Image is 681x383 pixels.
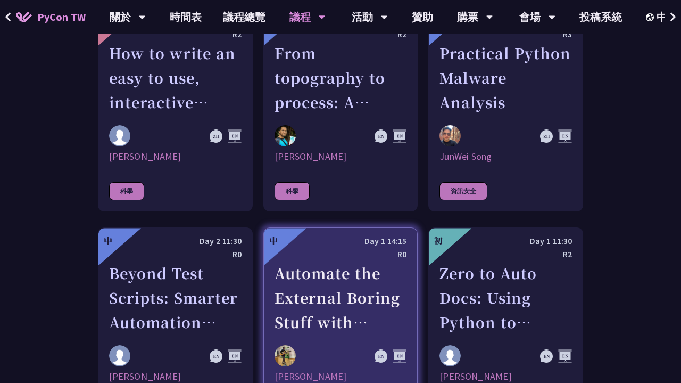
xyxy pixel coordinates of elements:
div: JunWei Song [439,150,572,163]
div: 中 [104,234,112,247]
img: Sneha Mavuri [109,345,130,366]
img: Ryosuke Tanno [275,345,296,366]
div: R2 [109,28,242,41]
div: 中 [269,234,278,247]
div: [PERSON_NAME] [109,370,242,383]
div: [PERSON_NAME] [439,370,572,383]
a: 中 Day 1 14:00 R2 From topography to process: A Python toolkit for landscape evolution analysis Ri... [263,7,418,211]
div: R0 [275,248,407,261]
div: R2 [275,28,407,41]
div: From topography to process: A Python toolkit for landscape evolution analysis [275,41,407,115]
div: Day 2 11:30 [109,234,242,248]
img: Home icon of PyCon TW 2025 [16,12,32,22]
div: 資訊安全 [439,182,487,200]
div: Zero to Auto Docs: Using Python to Generate and Deploy Static Sites [439,261,572,335]
div: Day 1 11:30 [439,234,572,248]
img: Locale Icon [646,13,657,21]
a: 中 Day 2 14:15 R3 Practical Python Malware Analysis JunWei Song JunWei Song 資訊安全 [428,7,583,211]
div: 初 [434,234,443,247]
div: 科學 [275,182,310,200]
div: [PERSON_NAME] [275,370,407,383]
img: JunWei Song [439,125,461,146]
div: Automate the External Boring Stuff with Python: Exploring Model Context Protocol (MCP) [275,261,407,335]
div: Day 1 14:15 [275,234,407,248]
span: PyCon TW [37,9,86,25]
img: 黃亭皓 [109,125,130,146]
div: 科學 [109,182,144,200]
img: Daniel Gau [439,345,461,366]
div: R3 [439,28,572,41]
a: 高 Day 1 13:20 R2 How to write an easy to use, interactive physics/science/engineering simulator l... [98,7,253,211]
a: PyCon TW [5,4,96,30]
div: How to write an easy to use, interactive physics/science/engineering simulator leveraging ctypes,... [109,41,242,115]
div: [PERSON_NAME] [275,150,407,163]
div: Practical Python Malware Analysis [439,41,572,115]
div: R2 [439,248,572,261]
img: Ricarido Saturay [275,125,296,146]
div: Beyond Test Scripts: Smarter Automation with Multi-Agent AI [109,261,242,335]
div: R0 [109,248,242,261]
div: [PERSON_NAME] [109,150,242,163]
